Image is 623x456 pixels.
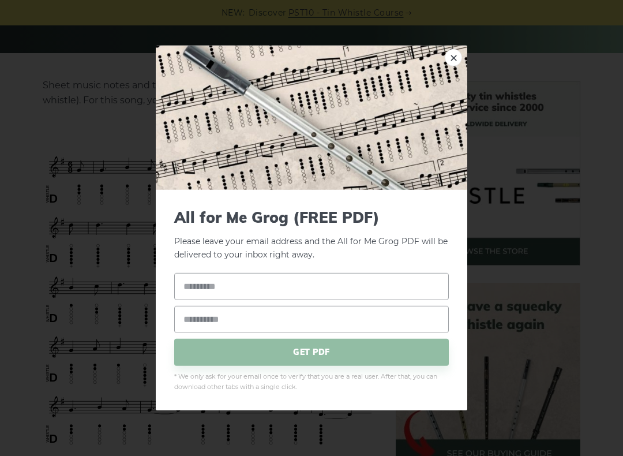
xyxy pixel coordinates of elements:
[156,46,467,190] img: Tin Whistle Tab Preview
[174,371,449,392] span: * We only ask for your email once to verify that you are a real user. After that, you can downloa...
[174,338,449,365] span: GET PDF
[445,49,462,66] a: ×
[174,208,449,226] span: All for Me Grog (FREE PDF)
[174,208,449,261] p: Please leave your email address and the All for Me Grog PDF will be delivered to your inbox right...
